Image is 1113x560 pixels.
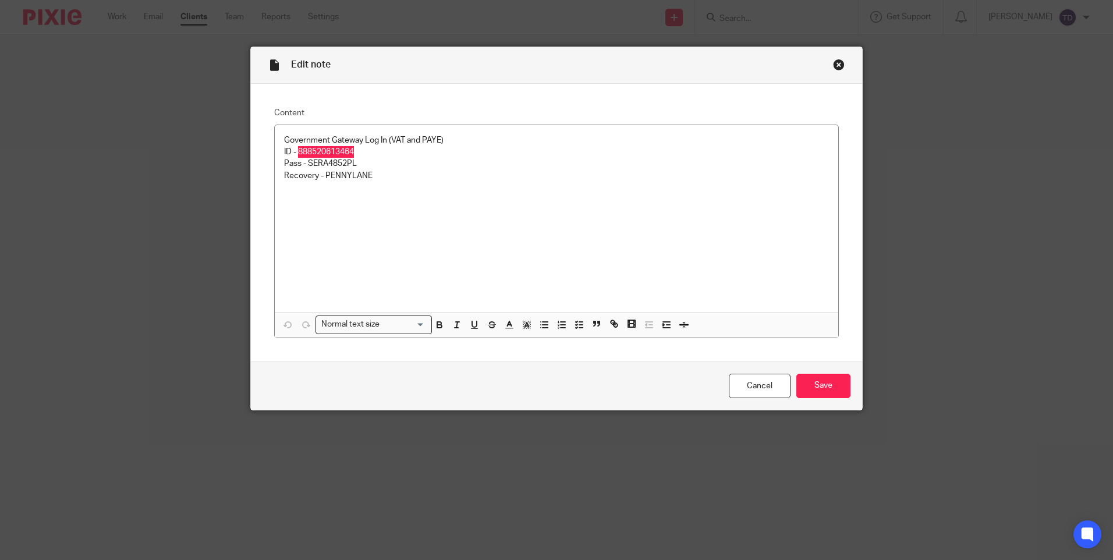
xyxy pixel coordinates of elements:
p: Pass - SERA4852PL [284,158,829,169]
span: Edit note [291,60,331,69]
div: Close this dialog window [833,59,845,70]
p: Recovery - PENNYLANE [284,170,829,182]
label: Content [274,107,839,119]
input: Save [796,374,850,399]
span: Normal text size [318,318,382,331]
p: ID - 888520613464 [284,146,829,158]
div: Search for option [316,316,432,334]
a: Cancel [729,374,791,399]
input: Search for option [383,318,425,331]
p: Government Gateway Log In (VAT and PAYE) [284,134,829,146]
